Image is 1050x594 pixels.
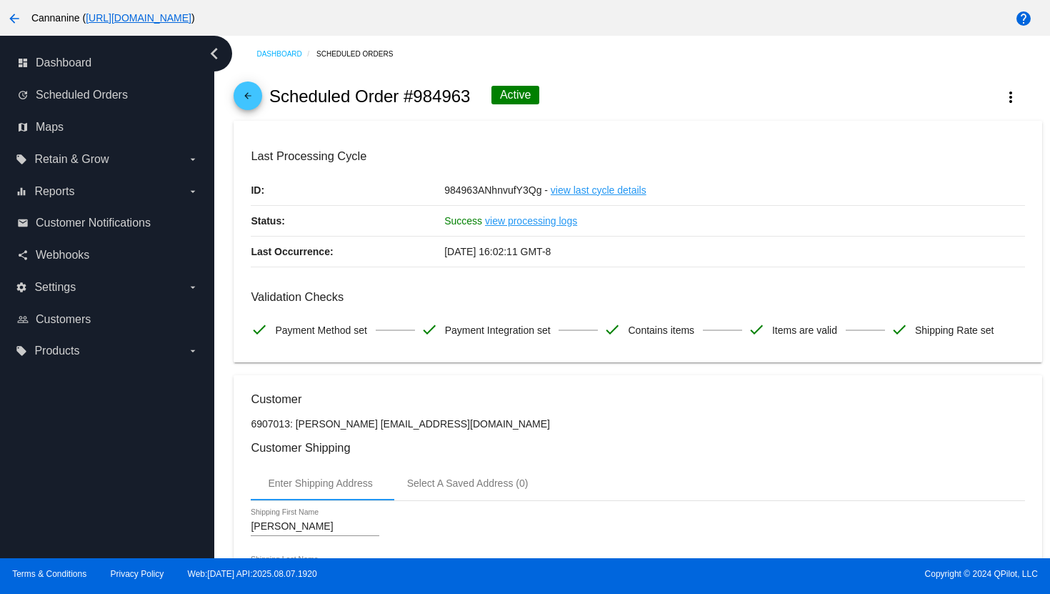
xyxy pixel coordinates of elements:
mat-icon: check [421,321,438,338]
i: settings [16,282,27,293]
a: share Webhooks [17,244,199,267]
i: local_offer [16,154,27,165]
a: view last cycle details [551,175,646,205]
a: people_outline Customers [17,308,199,331]
span: Products [34,345,79,357]
a: map Maps [17,116,199,139]
span: Webhooks [36,249,89,262]
a: Privacy Policy [111,569,164,579]
i: local_offer [16,345,27,357]
span: Cannanine ( ) [31,12,195,24]
i: arrow_drop_down [187,186,199,197]
div: Enter Shipping Address [268,477,372,489]
span: Contains items [628,315,694,345]
h2: Scheduled Order #984963 [269,86,471,107]
h3: Customer [251,392,1024,406]
mat-icon: check [748,321,765,338]
i: chevron_left [203,42,226,65]
i: arrow_drop_down [187,345,199,357]
h3: Customer Shipping [251,441,1024,455]
span: Reports [34,185,74,198]
span: Items are valid [772,315,837,345]
span: Customers [36,313,91,326]
span: Customer Notifications [36,217,151,229]
div: Active [491,86,540,104]
p: Last Occurrence: [251,237,444,267]
i: arrow_drop_down [187,154,199,165]
mat-icon: check [604,321,621,338]
span: Settings [34,281,76,294]
mat-icon: arrow_back [6,10,23,27]
span: Payment Method set [275,315,366,345]
input: Shipping First Name [251,521,379,533]
p: 6907013: [PERSON_NAME] [EMAIL_ADDRESS][DOMAIN_NAME] [251,418,1024,430]
span: Shipping Rate set [915,315,994,345]
div: Select A Saved Address (0) [407,477,529,489]
span: [DATE] 16:02:11 GMT-8 [444,246,551,257]
a: email Customer Notifications [17,212,199,234]
mat-icon: help [1015,10,1032,27]
span: Copyright © 2024 QPilot, LLC [537,569,1038,579]
p: Status: [251,206,444,236]
span: Retain & Grow [34,153,109,166]
span: Dashboard [36,56,91,69]
p: ID: [251,175,444,205]
a: update Scheduled Orders [17,84,199,107]
span: Payment Integration set [445,315,551,345]
mat-icon: check [891,321,908,338]
a: Scheduled Orders [316,43,406,65]
mat-icon: more_vert [1002,89,1019,106]
h3: Validation Checks [251,290,1024,304]
i: dashboard [17,57,29,69]
i: share [17,249,29,261]
a: dashboard Dashboard [17,51,199,74]
i: equalizer [16,186,27,197]
a: view processing logs [485,206,577,236]
a: Dashboard [256,43,316,65]
h3: Last Processing Cycle [251,149,1024,163]
i: update [17,89,29,101]
i: arrow_drop_down [187,282,199,293]
span: Scheduled Orders [36,89,128,102]
mat-icon: arrow_back [239,91,256,108]
i: people_outline [17,314,29,325]
i: email [17,217,29,229]
a: Web:[DATE] API:2025.08.07.1920 [188,569,317,579]
span: Maps [36,121,64,134]
mat-icon: check [251,321,268,338]
a: Terms & Conditions [12,569,86,579]
a: [URL][DOMAIN_NAME] [86,12,191,24]
span: 984963ANhnvufY3Qg - [444,184,548,196]
span: Success [444,215,482,227]
i: map [17,122,29,133]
